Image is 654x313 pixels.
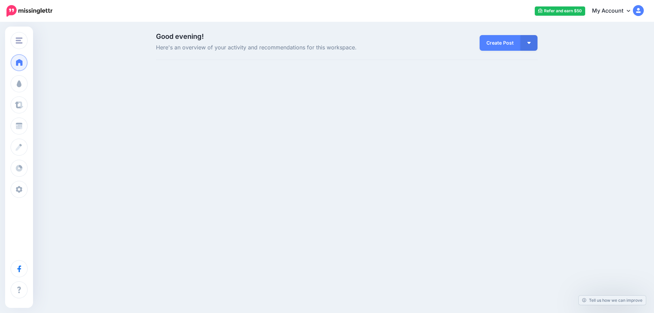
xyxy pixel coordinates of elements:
[535,6,585,16] a: Refer and earn $50
[585,3,644,19] a: My Account
[527,42,531,44] img: arrow-down-white.png
[579,296,646,305] a: Tell us how we can improve
[480,35,520,51] a: Create Post
[16,37,22,44] img: menu.png
[156,43,407,52] span: Here's an overview of your activity and recommendations for this workspace.
[6,5,52,17] img: Missinglettr
[156,32,204,41] span: Good evening!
